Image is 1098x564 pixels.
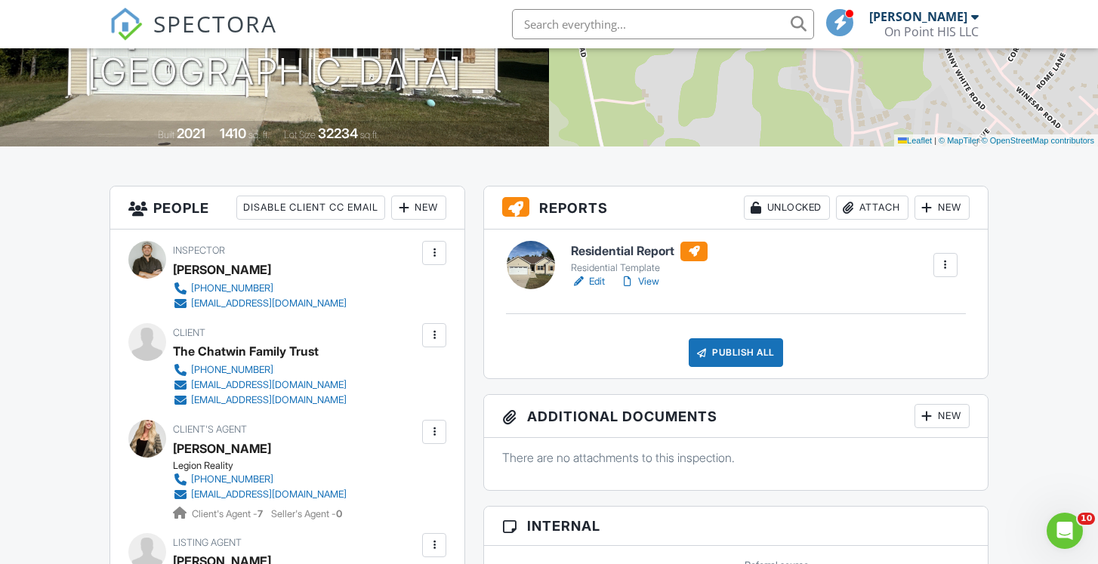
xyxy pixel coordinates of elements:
div: [EMAIL_ADDRESS][DOMAIN_NAME] [191,488,347,501]
div: New [914,404,970,428]
a: SPECTORA [109,20,277,52]
span: 10 [1078,513,1095,525]
span: Seller's Agent - [271,508,342,519]
span: Inspector [173,245,225,256]
a: [PHONE_NUMBER] [173,472,347,487]
a: [PHONE_NUMBER] [173,281,347,296]
a: [EMAIL_ADDRESS][DOMAIN_NAME] [173,378,347,393]
div: [PERSON_NAME] [869,9,967,24]
div: [EMAIL_ADDRESS][DOMAIN_NAME] [191,297,347,310]
div: Legion Reality [173,460,359,472]
div: Attach [836,196,908,220]
a: View [620,274,659,289]
div: Publish All [689,338,783,367]
a: [EMAIL_ADDRESS][DOMAIN_NAME] [173,487,347,502]
a: Leaflet [898,136,932,145]
h3: Reports [484,186,988,230]
h3: Internal [484,507,988,546]
h6: Residential Report [571,242,708,261]
span: Built [158,129,174,140]
div: The Chatwin Family Trust [173,340,319,362]
div: [EMAIL_ADDRESS][DOMAIN_NAME] [191,394,347,406]
a: Residential Report Residential Template [571,242,708,275]
div: [PHONE_NUMBER] [191,282,273,294]
iframe: Intercom live chat [1047,513,1083,549]
div: [PHONE_NUMBER] [191,473,273,485]
a: [PHONE_NUMBER] [173,362,347,378]
div: Residential Template [571,262,708,274]
div: New [914,196,970,220]
h3: Additional Documents [484,395,988,438]
div: New [391,196,446,220]
div: [PERSON_NAME] [173,258,271,281]
span: Listing Agent [173,537,242,548]
input: Search everything... [512,9,814,39]
div: Disable Client CC Email [236,196,385,220]
h3: People [110,186,464,230]
a: [EMAIL_ADDRESS][DOMAIN_NAME] [173,393,347,408]
strong: 0 [336,508,342,519]
div: 2021 [177,125,205,141]
div: 32234 [318,125,358,141]
span: sq.ft. [360,129,379,140]
span: Lot Size [284,129,316,140]
span: | [934,136,936,145]
a: [PERSON_NAME] [173,437,271,460]
a: © MapTiler [939,136,979,145]
p: There are no attachments to this inspection. [502,449,970,466]
div: 1410 [220,125,246,141]
a: © OpenStreetMap contributors [982,136,1094,145]
a: [EMAIL_ADDRESS][DOMAIN_NAME] [173,296,347,311]
div: [EMAIL_ADDRESS][DOMAIN_NAME] [191,379,347,391]
span: SPECTORA [153,8,277,39]
div: On Point HIS LLC [884,24,979,39]
div: Unlocked [744,196,830,220]
div: [PHONE_NUMBER] [191,364,273,376]
img: The Best Home Inspection Software - Spectora [109,8,143,41]
span: Client's Agent - [192,508,265,519]
a: Edit [571,274,605,289]
span: sq. ft. [248,129,270,140]
span: Client's Agent [173,424,247,435]
strong: 7 [258,508,263,519]
span: Client [173,327,205,338]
